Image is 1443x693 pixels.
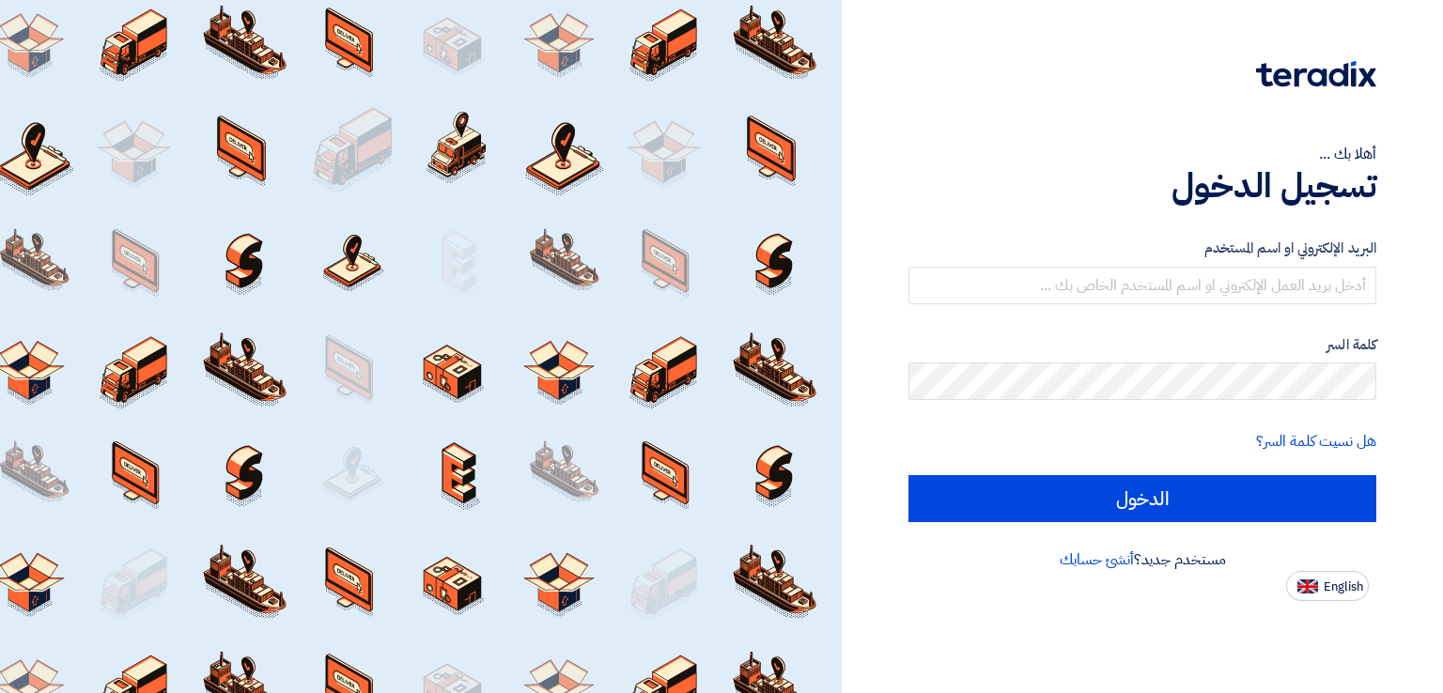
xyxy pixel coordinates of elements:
[1256,61,1376,87] img: Teradix logo
[908,334,1376,356] label: كلمة السر
[908,143,1376,165] div: أهلا بك ...
[908,238,1376,259] label: البريد الإلكتروني او اسم المستخدم
[1256,430,1376,453] a: هل نسيت كلمة السر؟
[1297,579,1318,593] img: en-US.png
[908,165,1376,207] h1: تسجيل الدخول
[908,267,1376,304] input: أدخل بريد العمل الإلكتروني او اسم المستخدم الخاص بك ...
[1286,571,1369,601] button: English
[1324,580,1363,593] span: English
[908,548,1376,571] div: مستخدم جديد؟
[908,475,1376,522] input: الدخول
[1060,548,1134,571] a: أنشئ حسابك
